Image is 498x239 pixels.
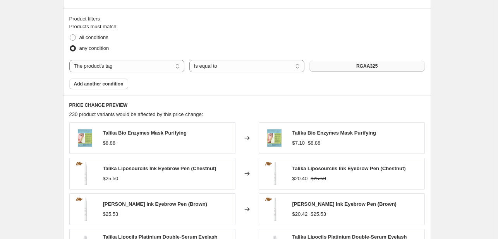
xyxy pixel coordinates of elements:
[69,24,118,29] span: Products must match:
[103,175,118,183] div: $25.50
[103,201,207,207] span: [PERSON_NAME] Ink Eyebrow Pen (Brown)
[309,61,424,72] button: RGAA325
[79,45,109,51] span: any condition
[69,15,425,23] div: Product filters
[292,210,308,218] div: $20.42
[74,81,124,87] span: Add another condition
[69,102,425,108] h6: PRICE CHANGE PREVIEW
[263,162,286,185] img: ink-chatain_1_80x.png
[292,139,305,147] div: $7.10
[292,175,308,183] div: $20.40
[311,210,326,218] strike: $25.53
[356,63,378,69] span: RGAA325
[308,139,321,147] strike: $8.88
[292,130,376,136] span: Talika Bio Enzymes Mask Purifying
[74,162,97,185] img: ink-chatain_1_80x.png
[103,166,216,171] span: Talika Liposourcils Ink Eyebrow Pen (Chestnut)
[69,111,203,117] span: 230 product variants would be affected by this price change:
[263,198,286,221] img: ink-chatain_1_80x.png
[69,79,128,89] button: Add another condition
[103,130,187,136] span: Talika Bio Enzymes Mask Purifying
[79,34,108,40] span: all conditions
[74,126,97,150] img: Untitleddesign-2024-04-15T162408.689_80x.png
[263,126,286,150] img: Untitleddesign-2024-04-15T162408.689_80x.png
[103,139,116,147] div: $8.88
[103,210,118,218] div: $25.53
[74,198,97,221] img: ink-chatain_1_80x.png
[311,175,326,183] strike: $25.50
[292,166,406,171] span: Talika Liposourcils Ink Eyebrow Pen (Chestnut)
[292,201,397,207] span: [PERSON_NAME] Ink Eyebrow Pen (Brown)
